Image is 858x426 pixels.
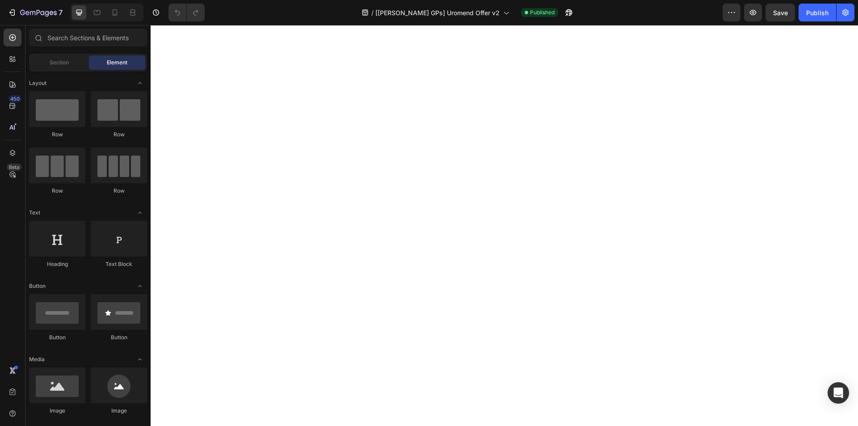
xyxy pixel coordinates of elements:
[133,279,147,293] span: Toggle open
[29,282,46,290] span: Button
[133,206,147,220] span: Toggle open
[29,209,40,217] span: Text
[8,95,21,102] div: 450
[7,164,21,171] div: Beta
[765,4,795,21] button: Save
[91,407,147,415] div: Image
[806,8,829,17] div: Publish
[29,260,85,268] div: Heading
[29,29,147,46] input: Search Sections & Elements
[29,333,85,342] div: Button
[29,187,85,195] div: Row
[91,333,147,342] div: Button
[133,76,147,90] span: Toggle open
[91,131,147,139] div: Row
[168,4,205,21] div: Undo/Redo
[828,382,849,404] div: Open Intercom Messenger
[91,260,147,268] div: Text Block
[375,8,500,17] span: [[PERSON_NAME] GPs] Uromend Offer v2
[530,8,555,17] span: Published
[151,25,858,426] iframe: Design area
[107,59,127,67] span: Element
[4,4,67,21] button: 7
[29,355,45,363] span: Media
[29,407,85,415] div: Image
[773,9,788,17] span: Save
[799,4,836,21] button: Publish
[29,79,46,87] span: Layout
[59,7,63,18] p: 7
[91,187,147,195] div: Row
[50,59,69,67] span: Section
[371,8,374,17] span: /
[29,131,85,139] div: Row
[133,352,147,367] span: Toggle open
